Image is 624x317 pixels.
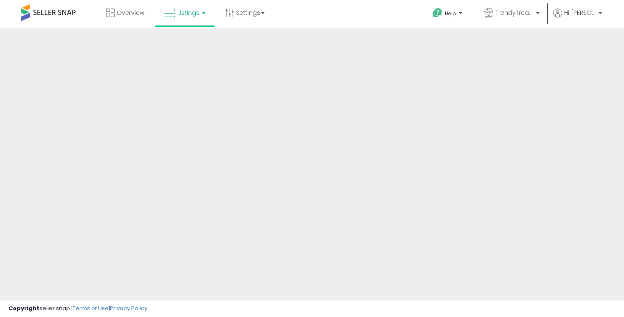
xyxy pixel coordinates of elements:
span: Help [445,10,456,17]
a: Terms of Use [73,304,109,312]
div: seller snap | | [8,305,147,313]
span: Listings [177,8,200,17]
a: Privacy Policy [110,304,147,312]
a: Help [426,1,471,28]
a: Hi [PERSON_NAME] [553,8,602,28]
span: Overview [117,8,144,17]
span: TrendyTreadsLlc [495,8,534,17]
span: Hi [PERSON_NAME] [564,8,596,17]
strong: Copyright [8,304,39,312]
i: Get Help [432,8,443,18]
